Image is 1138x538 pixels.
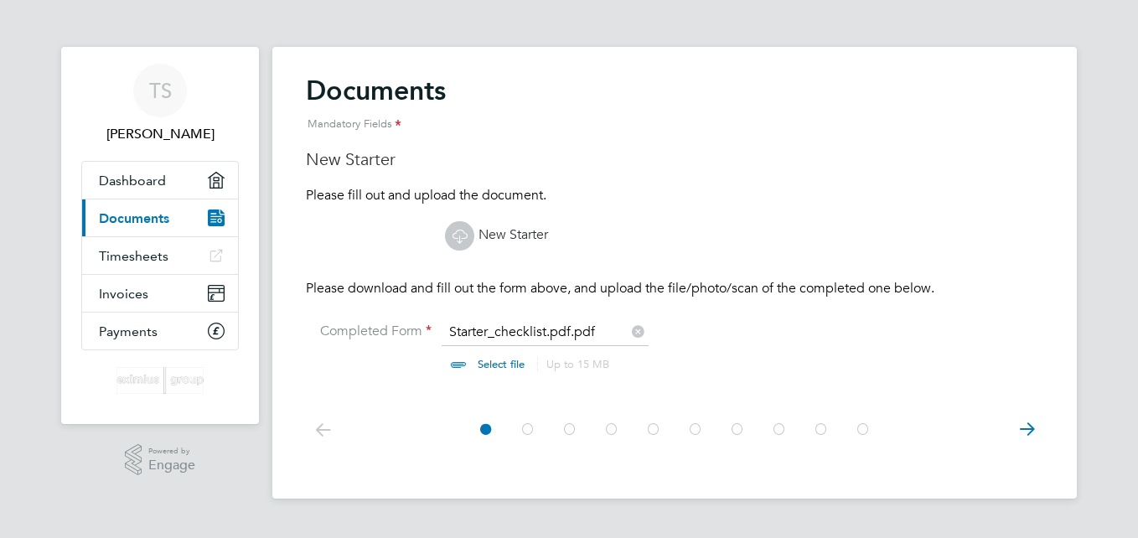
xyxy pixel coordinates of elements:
nav: Main navigation [61,47,259,424]
div: Mandatory Fields [306,107,1043,142]
h3: New Starter [306,148,1043,170]
a: Dashboard [82,162,238,199]
a: Payments [82,313,238,349]
a: Documents [82,199,238,236]
span: Powered by [148,444,195,458]
span: Dashboard [99,173,166,189]
span: TS [149,80,172,101]
span: Tina Sharkey [81,124,239,144]
span: Payments [99,323,158,339]
p: Please fill out and upload the document. [306,187,1043,204]
span: Documents [99,210,169,226]
a: New Starter [445,226,548,243]
span: Timesheets [99,248,168,264]
a: Timesheets [82,237,238,274]
span: Engage [148,458,195,473]
a: Go to home page [81,367,239,394]
span: Invoices [99,286,148,302]
label: Completed Form [306,323,432,340]
p: Please download and fill out the form above, and upload the file/photo/scan of the completed one ... [306,280,1043,297]
a: Powered byEngage [125,444,196,476]
a: Invoices [82,275,238,312]
h2: Documents [306,74,1043,142]
a: TS[PERSON_NAME] [81,64,239,144]
img: eximius-logo-retina.png [116,367,204,394]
